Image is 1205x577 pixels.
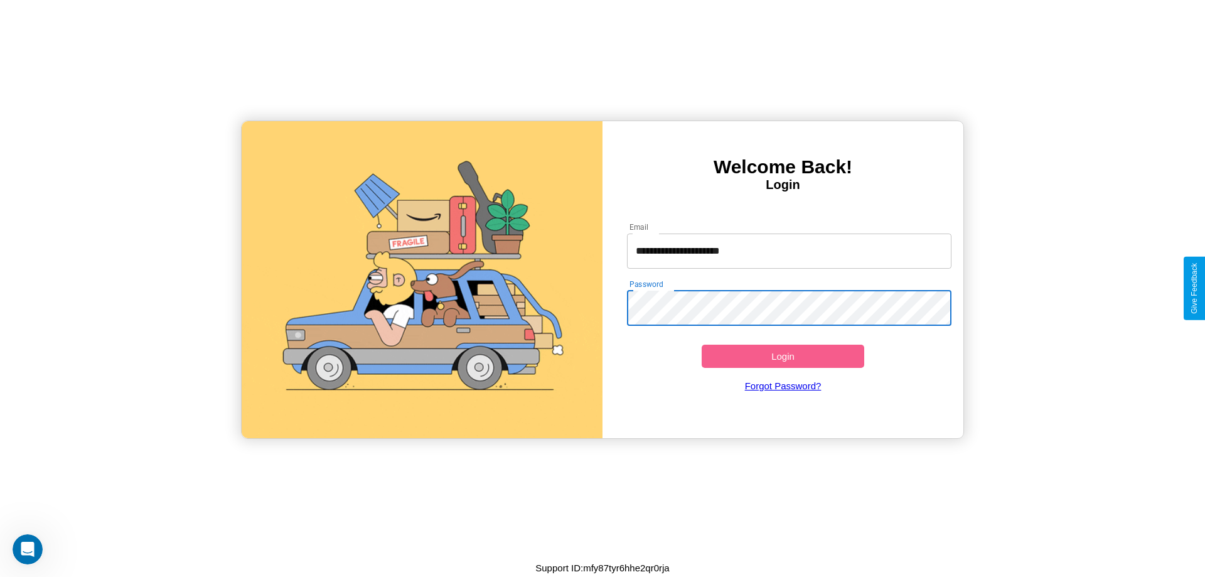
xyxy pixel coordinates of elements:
h3: Welcome Back! [602,156,963,178]
button: Login [702,345,864,368]
img: gif [242,121,602,438]
label: Password [629,279,663,289]
h4: Login [602,178,963,192]
a: Forgot Password? [621,368,946,404]
p: Support ID: mfy87tyr6hhe2qr0rja [535,559,669,576]
div: Give Feedback [1190,263,1199,314]
label: Email [629,222,649,232]
iframe: Intercom live chat [13,534,43,564]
